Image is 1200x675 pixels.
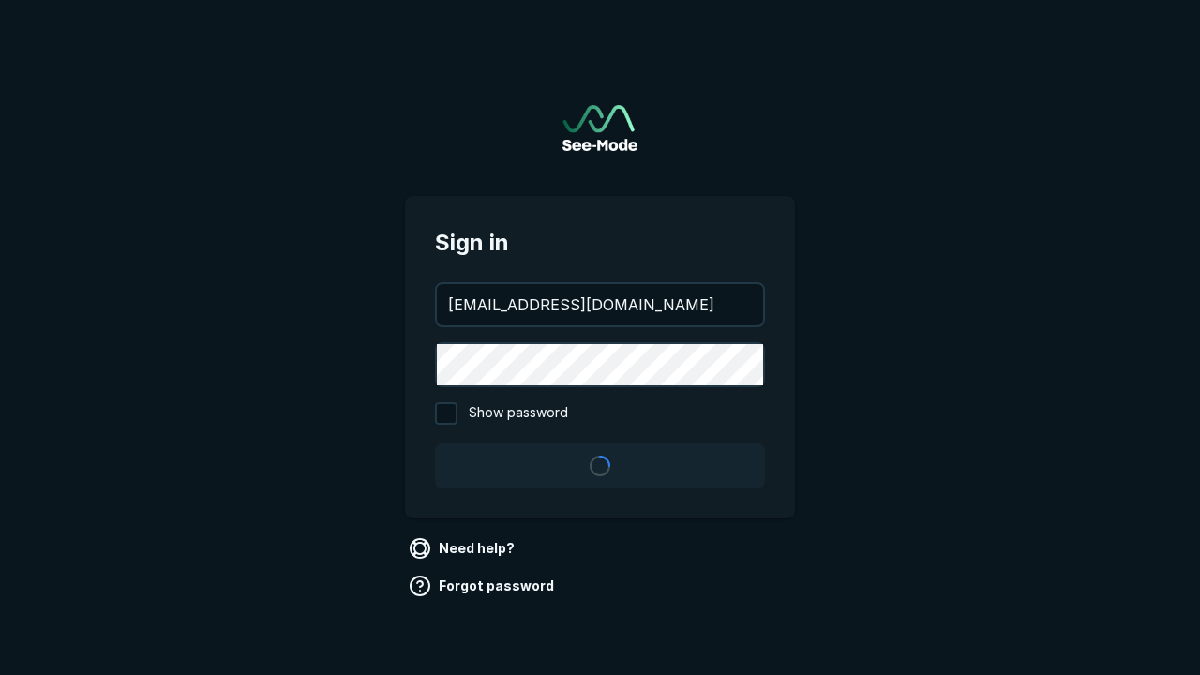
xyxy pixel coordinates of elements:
span: Show password [469,402,568,425]
a: Need help? [405,533,522,563]
img: See-Mode Logo [562,105,637,151]
input: your@email.com [437,284,763,325]
a: Forgot password [405,571,562,601]
span: Sign in [435,226,765,260]
a: Go to sign in [562,105,637,151]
